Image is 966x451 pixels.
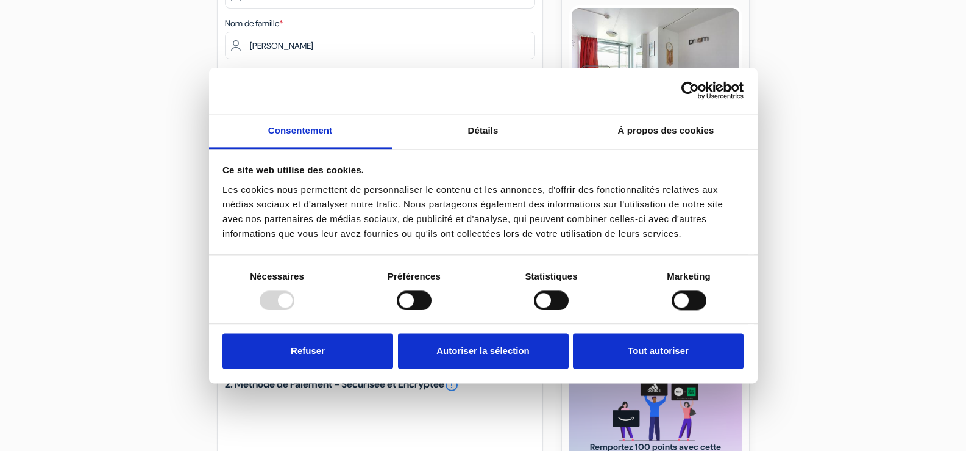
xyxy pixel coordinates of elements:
a: Détails [392,114,575,149]
img: gift_card_hero_new.png [613,379,698,441]
a: Consentement [209,114,392,149]
button: Tout autoriser [573,334,744,369]
strong: Nécessaires [250,271,304,281]
strong: Préférences [388,271,441,281]
a: Usercentrics Cookiebot - opens in a new window [637,81,744,99]
strong: Statistiques [525,271,577,281]
a: error_outline [444,378,459,392]
div: Ce site web utilise des cookies. [222,163,744,178]
label: Nom de famille [225,17,283,30]
h5: 2. Méthode de Paiement - Sécurisée et Encryptée [225,378,535,392]
a: À propos des cookies [575,114,758,149]
button: Refuser [222,334,393,369]
strong: Marketing [667,271,711,281]
input: Entrer le nom de famille [225,32,535,59]
button: Autoriser la sélection [398,334,569,369]
div: Les cookies nous permettent de personnaliser le contenu et les annonces, d'offrir des fonctionnal... [222,182,744,241]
